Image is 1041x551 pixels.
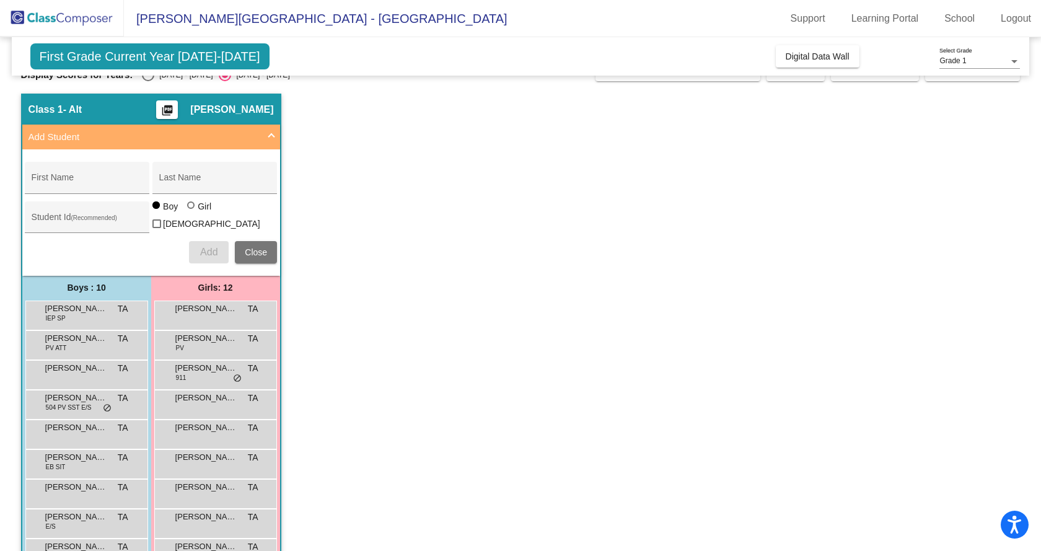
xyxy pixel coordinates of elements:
[45,362,107,374] span: [PERSON_NAME]
[118,511,128,524] span: TA
[45,392,107,404] span: [PERSON_NAME]
[45,511,107,523] span: [PERSON_NAME]
[991,9,1041,29] a: Logout
[776,45,859,68] button: Digital Data Wall
[175,302,237,315] span: [PERSON_NAME]
[45,421,107,434] span: [PERSON_NAME]
[118,332,128,345] span: TA
[934,9,985,29] a: School
[45,332,107,345] span: [PERSON_NAME]
[200,247,217,257] span: Add
[45,451,107,464] span: [PERSON_NAME]
[248,362,258,375] span: TA
[151,276,280,301] div: Girls: 12
[45,302,107,315] span: [PERSON_NAME]
[29,104,63,116] span: Class 1
[245,247,267,257] span: Close
[46,314,66,323] span: IEP SP
[248,421,258,434] span: TA
[46,522,56,531] span: E/S
[156,100,178,119] button: Print Students Details
[233,374,242,384] span: do_not_disturb_alt
[118,481,128,494] span: TA
[248,392,258,405] span: TA
[248,332,258,345] span: TA
[63,104,82,116] span: - Alt
[118,362,128,375] span: TA
[175,362,237,374] span: [PERSON_NAME]
[160,104,175,121] mat-icon: picture_as_pdf
[248,451,258,464] span: TA
[175,421,237,434] span: [PERSON_NAME]
[175,332,237,345] span: [PERSON_NAME]
[124,9,507,29] span: [PERSON_NAME][GEOGRAPHIC_DATA] - [GEOGRAPHIC_DATA]
[118,421,128,434] span: TA
[29,130,259,144] mat-panel-title: Add Student
[45,481,107,493] span: [PERSON_NAME]
[781,9,835,29] a: Support
[32,177,143,187] input: First Name
[175,481,237,493] span: [PERSON_NAME]
[176,343,184,353] span: PV
[22,125,280,149] mat-expansion-panel-header: Add Student
[175,392,237,404] span: [PERSON_NAME]
[190,104,273,116] span: [PERSON_NAME]
[46,403,92,412] span: 504 PV SST E/S
[176,373,187,382] span: 911
[118,451,128,464] span: TA
[248,511,258,524] span: TA
[939,56,966,65] span: Grade 1
[235,241,277,263] button: Close
[118,302,128,315] span: TA
[786,51,850,61] span: Digital Data Wall
[189,241,229,263] button: Add
[175,511,237,523] span: [PERSON_NAME]
[197,200,211,213] div: Girl
[30,43,270,69] span: First Grade Current Year [DATE]-[DATE]
[46,343,67,353] span: PV ATT
[841,9,929,29] a: Learning Portal
[248,481,258,494] span: TA
[46,462,66,472] span: EB SIT
[22,276,151,301] div: Boys : 10
[175,451,237,464] span: [PERSON_NAME]
[22,149,280,275] div: Add Student
[248,302,258,315] span: TA
[118,392,128,405] span: TA
[163,216,260,231] span: [DEMOGRAPHIC_DATA]
[32,217,143,227] input: Student Id
[159,177,271,187] input: Last Name
[103,403,112,413] span: do_not_disturb_alt
[162,200,178,213] div: Boy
